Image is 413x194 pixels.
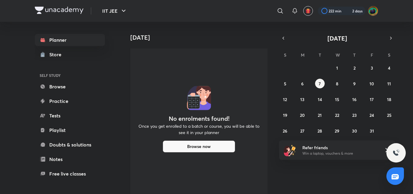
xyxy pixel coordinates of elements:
abbr: October 18, 2025 [387,97,391,102]
button: Browse now [163,140,235,153]
abbr: October 13, 2025 [300,97,304,102]
img: avatar [305,8,311,14]
abbr: October 10, 2025 [369,81,374,87]
button: October 19, 2025 [280,110,290,120]
button: avatar [303,6,313,16]
button: October 18, 2025 [384,94,394,104]
button: October 15, 2025 [332,94,342,104]
abbr: October 23, 2025 [352,112,357,118]
abbr: October 7, 2025 [319,81,321,87]
abbr: Thursday [353,52,356,58]
p: Win a laptop, vouchers & more [302,151,377,156]
abbr: October 17, 2025 [370,97,374,102]
button: October 9, 2025 [350,79,359,88]
abbr: October 6, 2025 [301,81,304,87]
abbr: October 20, 2025 [300,112,305,118]
a: Practice [35,95,105,107]
button: October 14, 2025 [315,94,325,104]
button: October 27, 2025 [298,126,307,136]
abbr: October 28, 2025 [317,128,322,134]
img: Shravan [368,6,378,16]
abbr: Monday [301,52,304,58]
abbr: October 4, 2025 [388,65,390,71]
img: ttu [392,149,400,156]
a: Planner [35,34,105,46]
button: October 1, 2025 [332,63,342,73]
abbr: October 30, 2025 [352,128,357,134]
abbr: October 8, 2025 [336,81,338,87]
img: streak [345,8,351,14]
button: October 30, 2025 [350,126,359,136]
abbr: Wednesday [336,52,340,58]
button: October 6, 2025 [298,79,307,88]
button: October 4, 2025 [384,63,394,73]
button: October 28, 2025 [315,126,325,136]
button: October 2, 2025 [350,63,359,73]
button: October 23, 2025 [350,110,359,120]
abbr: October 21, 2025 [318,112,322,118]
button: October 13, 2025 [298,94,307,104]
a: Notes [35,153,105,165]
button: October 8, 2025 [332,79,342,88]
abbr: Friday [371,52,373,58]
a: Store [35,48,105,61]
abbr: October 24, 2025 [369,112,374,118]
h4: [DATE] [130,34,272,41]
button: October 16, 2025 [350,94,359,104]
button: October 25, 2025 [384,110,394,120]
abbr: Sunday [284,52,286,58]
div: Store [49,51,65,58]
abbr: Tuesday [319,52,321,58]
a: Company Logo [35,7,83,15]
h6: Refer friends [302,144,377,151]
button: October 11, 2025 [384,79,394,88]
button: October 22, 2025 [332,110,342,120]
abbr: October 16, 2025 [352,97,356,102]
button: October 31, 2025 [367,126,377,136]
abbr: October 11, 2025 [387,81,391,87]
button: October 3, 2025 [367,63,377,73]
a: Playlist [35,124,105,136]
abbr: October 5, 2025 [284,81,286,87]
abbr: October 3, 2025 [371,65,373,71]
abbr: October 9, 2025 [353,81,356,87]
button: October 10, 2025 [367,79,377,88]
button: October 7, 2025 [315,79,325,88]
a: Tests [35,110,105,122]
span: [DATE] [327,34,347,42]
abbr: October 15, 2025 [335,97,339,102]
h6: SELF STUDY [35,70,105,81]
abbr: October 1, 2025 [336,65,338,71]
abbr: October 22, 2025 [335,112,339,118]
abbr: October 31, 2025 [370,128,374,134]
p: Once you get enrolled to a batch or course, you will be able to see it in your planner [138,123,260,136]
img: referral [284,144,296,156]
a: Doubts & solutions [35,139,105,151]
button: [DATE] [288,34,387,42]
img: No events [187,86,211,110]
abbr: October 26, 2025 [283,128,287,134]
a: Browse [35,81,105,93]
abbr: October 14, 2025 [318,97,322,102]
button: October 29, 2025 [332,126,342,136]
abbr: October 25, 2025 [387,112,392,118]
button: October 21, 2025 [315,110,325,120]
button: October 17, 2025 [367,94,377,104]
button: October 24, 2025 [367,110,377,120]
abbr: Saturday [388,52,390,58]
abbr: October 19, 2025 [283,112,287,118]
button: October 26, 2025 [280,126,290,136]
button: October 20, 2025 [298,110,307,120]
button: IIT JEE [99,5,131,17]
button: October 5, 2025 [280,79,290,88]
abbr: October 2, 2025 [353,65,356,71]
abbr: October 12, 2025 [283,97,287,102]
abbr: October 27, 2025 [300,128,304,134]
abbr: October 29, 2025 [335,128,339,134]
h4: No enrolments found! [169,115,229,122]
a: Free live classes [35,168,105,180]
button: October 12, 2025 [280,94,290,104]
img: Company Logo [35,7,83,14]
